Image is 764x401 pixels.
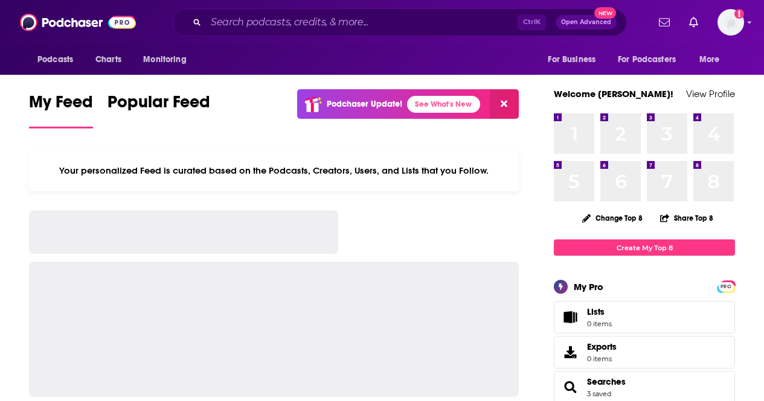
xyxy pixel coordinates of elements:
span: PRO [719,282,733,291]
span: My Feed [29,92,93,119]
a: My Feed [29,92,93,128]
button: open menu [691,48,735,71]
a: Searches [558,379,582,396]
span: Open Advanced [561,19,611,25]
a: Show notifications dropdown [654,12,675,33]
span: Lists [587,306,605,317]
svg: Add a profile image [734,9,744,19]
a: Popular Feed [108,92,210,128]
a: Welcome [PERSON_NAME]! [554,88,673,99]
div: Your personalized Feed is curated based on the Podcasts, Creators, Users, and Lists that you Follow. [29,150,519,191]
button: open menu [29,48,89,71]
span: Exports [558,344,582,361]
a: Charts [88,48,129,71]
span: More [699,51,720,68]
button: open menu [539,48,611,71]
span: New [594,7,616,19]
a: 3 saved [587,390,611,398]
span: Exports [587,341,617,352]
button: Show profile menu [717,9,744,36]
a: PRO [719,282,733,291]
a: Show notifications dropdown [684,12,703,33]
span: For Podcasters [618,51,676,68]
img: User Profile [717,9,744,36]
p: Podchaser Update! [327,99,402,109]
a: View Profile [686,88,735,99]
span: For Business [548,51,595,68]
a: See What's New [407,96,480,113]
a: Searches [587,376,626,387]
button: open menu [610,48,693,71]
span: 0 items [587,320,612,328]
div: Search podcasts, credits, & more... [173,8,627,36]
button: Share Top 8 [660,206,714,230]
div: My Pro [574,281,603,292]
span: Logged in as ClarissaGuerrero [717,9,744,36]
button: Change Top 8 [575,210,650,226]
span: 0 items [587,355,617,363]
span: Ctrl K [518,14,546,30]
span: Lists [558,309,582,326]
span: Charts [95,51,121,68]
span: Popular Feed [108,92,210,119]
span: Lists [587,306,612,317]
span: Podcasts [37,51,73,68]
a: Exports [554,336,735,368]
button: Open AdvancedNew [556,15,617,30]
img: Podchaser - Follow, Share and Rate Podcasts [20,11,136,34]
a: Lists [554,301,735,333]
input: Search podcasts, credits, & more... [206,13,518,32]
button: open menu [135,48,202,71]
a: Create My Top 8 [554,239,735,256]
span: Monitoring [143,51,186,68]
